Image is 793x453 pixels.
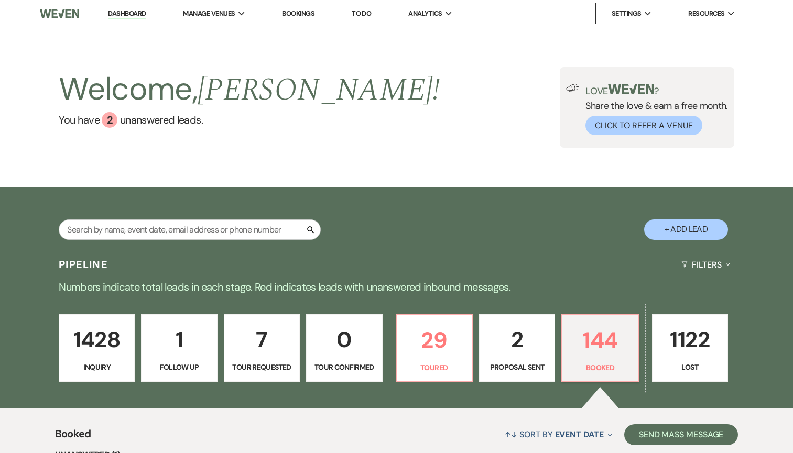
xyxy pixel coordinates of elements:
[561,314,638,382] a: 144Booked
[282,9,314,18] a: Bookings
[555,429,604,440] span: Event Date
[585,84,728,96] p: Love ?
[352,9,371,18] a: To Do
[501,421,616,448] button: Sort By Event Date
[198,66,440,114] span: [PERSON_NAME] !
[479,314,555,382] a: 2Proposal Sent
[55,426,91,448] span: Booked
[585,116,702,135] button: Click to Refer a Venue
[624,424,738,445] button: Send Mass Message
[396,314,473,382] a: 29Toured
[403,362,465,373] p: Toured
[59,314,135,382] a: 1428Inquiry
[486,361,548,373] p: Proposal Sent
[486,322,548,357] p: 2
[59,112,440,128] a: You have 2 unanswered leads.
[108,9,146,19] a: Dashboard
[403,323,465,358] p: 29
[59,257,108,272] h3: Pipeline
[66,361,128,373] p: Inquiry
[505,429,517,440] span: ↑↓
[677,251,734,279] button: Filters
[141,314,217,382] a: 1Follow Up
[102,112,117,128] div: 2
[688,8,724,19] span: Resources
[659,361,721,373] p: Lost
[224,314,300,382] a: 7Tour Requested
[644,219,728,240] button: + Add Lead
[183,8,235,19] span: Manage Venues
[569,323,631,358] p: 144
[612,8,642,19] span: Settings
[608,84,655,94] img: weven-logo-green.svg
[579,84,728,135] div: Share the love & earn a free month.
[59,219,321,240] input: Search by name, event date, email address or phone number
[231,322,293,357] p: 7
[652,314,728,382] a: 1122Lost
[313,361,375,373] p: Tour Confirmed
[231,361,293,373] p: Tour Requested
[306,314,382,382] a: 0Tour Confirmed
[566,84,579,92] img: loud-speaker-illustration.svg
[66,322,128,357] p: 1428
[569,362,631,373] p: Booked
[19,279,774,295] p: Numbers indicate total leads in each stage. Red indicates leads with unanswered inbound messages.
[148,361,210,373] p: Follow Up
[40,3,79,25] img: Weven Logo
[408,8,442,19] span: Analytics
[148,322,210,357] p: 1
[313,322,375,357] p: 0
[59,67,440,112] h2: Welcome,
[659,322,721,357] p: 1122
